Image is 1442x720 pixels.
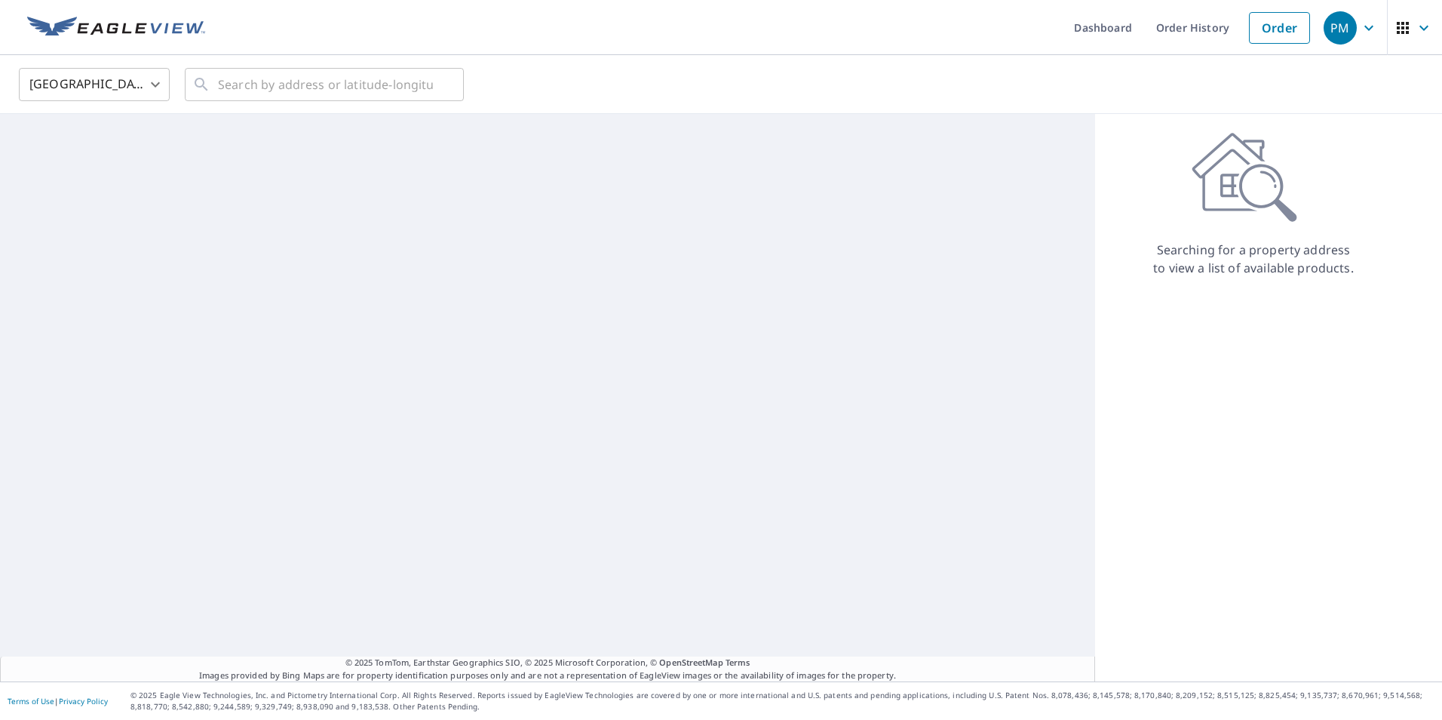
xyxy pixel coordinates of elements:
[27,17,205,39] img: EV Logo
[19,63,170,106] div: [GEOGRAPHIC_DATA]
[1152,241,1355,277] p: Searching for a property address to view a list of available products.
[659,657,723,668] a: OpenStreetMap
[345,657,750,669] span: © 2025 TomTom, Earthstar Geographics SIO, © 2025 Microsoft Corporation, ©
[8,696,54,706] a: Terms of Use
[1324,11,1357,45] div: PM
[726,657,750,668] a: Terms
[218,63,433,106] input: Search by address or latitude-longitude
[1249,12,1310,44] a: Order
[8,697,108,706] p: |
[130,690,1434,712] p: © 2025 Eagle View Technologies, Inc. and Pictometry International Corp. All Rights Reserved. Repo...
[59,696,108,706] a: Privacy Policy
